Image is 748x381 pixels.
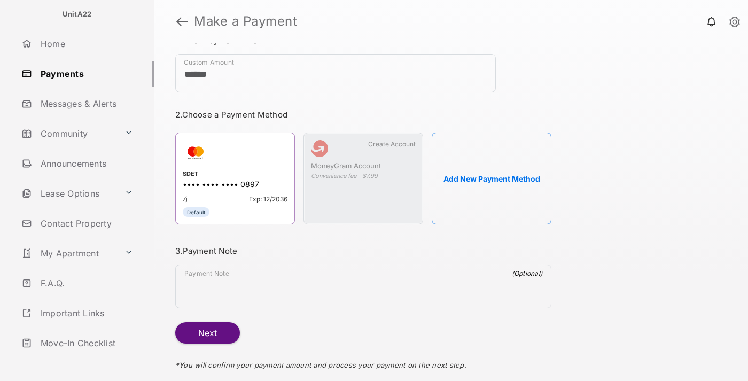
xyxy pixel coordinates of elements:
[175,133,295,224] div: SDET•••• •••• •••• 08977jExp: 12/2036Default
[175,344,551,380] div: * You will confirm your payment amount and process your payment on the next step.
[183,180,287,191] div: •••• •••• •••• 0897
[311,161,416,172] div: MoneyGram Account
[17,61,154,87] a: Payments
[183,170,287,180] div: SDET
[175,110,551,120] h3: 2. Choose a Payment Method
[17,151,154,176] a: Announcements
[311,172,416,180] div: Convenience fee - $7.99
[63,9,92,20] p: UnitA22
[175,246,551,256] h3: 3. Payment Note
[17,300,137,326] a: Important Links
[17,91,154,116] a: Messages & Alerts
[194,15,297,28] strong: Make a Payment
[368,140,416,148] span: Create Account
[17,31,154,57] a: Home
[17,121,120,146] a: Community
[17,240,120,266] a: My Apartment
[17,270,154,296] a: F.A.Q.
[175,322,240,344] button: Next
[432,133,551,224] button: Add New Payment Method
[17,181,120,206] a: Lease Options
[183,195,188,203] span: 7j
[249,195,287,203] span: Exp: 12/2036
[17,330,154,356] a: Move-In Checklist
[17,211,154,236] a: Contact Property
